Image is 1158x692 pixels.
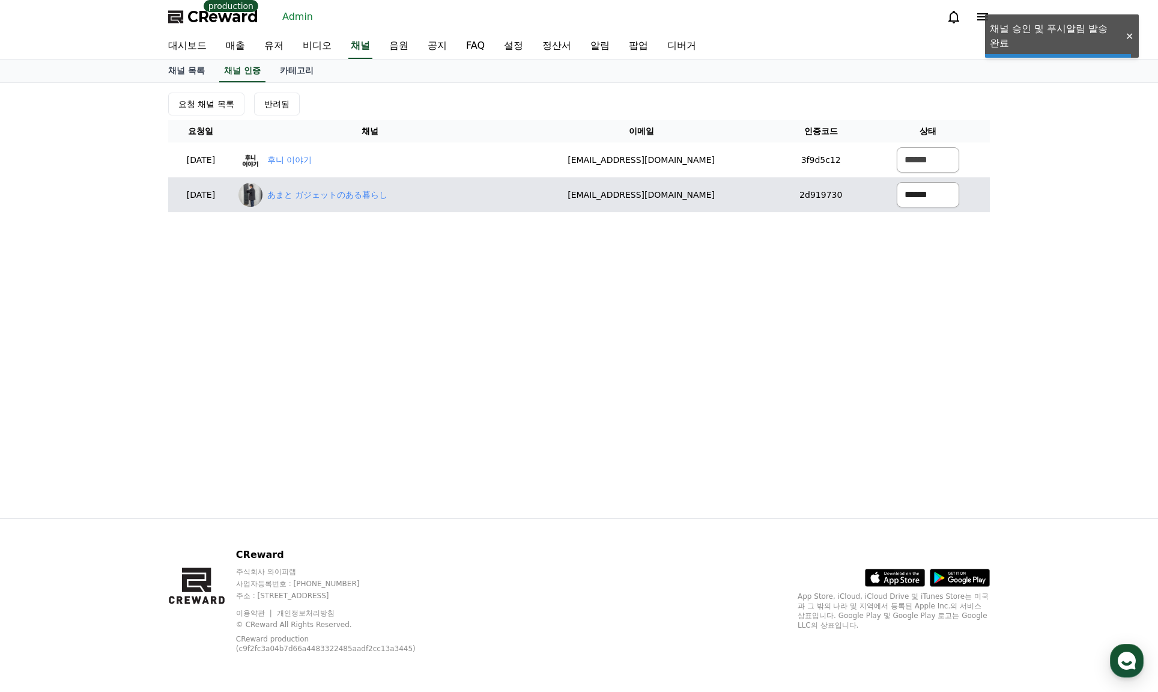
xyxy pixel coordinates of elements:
a: Admin [277,7,318,26]
img: あまと ガジェットのある暮らし [238,183,262,207]
p: 주식회사 와이피랩 [236,567,447,577]
img: 후니 이야기 [238,148,262,172]
p: CReward production (c9f2fc3a04b7d66a4483322485aadf2cc13a3445) [236,634,428,654]
p: CReward [236,548,447,562]
button: 요청 채널 목록 [168,93,244,115]
th: 이메일 [506,120,775,142]
a: 음원 [380,34,418,59]
a: 설정 [494,34,533,59]
td: [EMAIL_ADDRESS][DOMAIN_NAME] [506,177,775,212]
a: あまと ガジェットのある暮らし [267,189,387,201]
a: 카테고리 [270,60,323,82]
a: 공지 [418,34,456,59]
p: © CReward All Rights Reserved. [236,620,447,629]
a: 채널 목록 [159,60,214,82]
span: CReward [187,7,258,26]
th: 인증코드 [776,120,866,142]
td: [EMAIL_ADDRESS][DOMAIN_NAME] [506,142,775,177]
th: 상태 [866,120,990,142]
a: 후니 이야기 [267,154,312,167]
p: 주소 : [STREET_ADDRESS] [236,591,447,601]
th: 채널 [234,120,507,142]
a: 대시보드 [159,34,216,59]
a: 홈 [4,381,79,411]
a: CReward [168,7,258,26]
p: 사업자등록번호 : [PHONE_NUMBER] [236,579,447,589]
a: 대화 [79,381,155,411]
p: [DATE] [173,154,229,167]
a: 개인정보처리방침 [277,609,335,617]
a: 이용약관 [236,609,274,617]
a: 팝업 [619,34,658,59]
p: App Store, iCloud, iCloud Drive 및 iTunes Store는 미국과 그 밖의 나라 및 지역에서 등록된 Apple Inc.의 서비스 상표입니다. Goo... [798,592,990,630]
p: [DATE] [173,189,229,201]
div: 요청 채널 목록 [178,98,234,110]
a: 알림 [581,34,619,59]
a: 채널 [348,34,372,59]
a: 설정 [155,381,231,411]
a: FAQ [456,34,494,59]
td: 2d919730 [776,177,866,212]
a: 디버거 [658,34,706,59]
div: 반려됨 [264,98,289,110]
a: 매출 [216,34,255,59]
a: 유저 [255,34,293,59]
td: 3f9d5c12 [776,142,866,177]
span: 대화 [110,400,124,409]
button: 반려됨 [254,93,300,115]
th: 요청일 [168,120,234,142]
a: 비디오 [293,34,341,59]
span: 설정 [186,399,200,409]
a: 정산서 [533,34,581,59]
a: 채널 인증 [219,60,265,82]
span: 홈 [38,399,45,409]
